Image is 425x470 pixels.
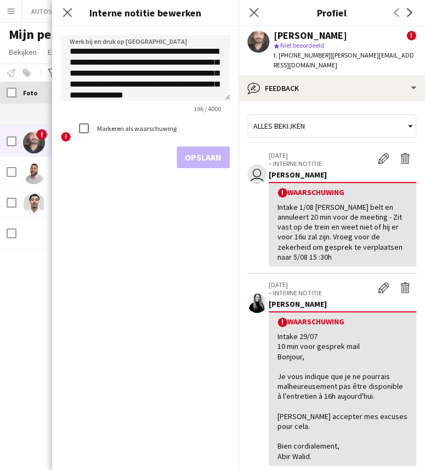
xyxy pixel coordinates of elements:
span: Bekijken [9,47,37,57]
span: Foto [23,89,37,97]
label: Markeren als waarschuwing [95,124,177,133]
div: Waarschuwing [277,187,407,198]
span: ! [36,129,47,140]
img: Walid Benfaida [23,162,45,184]
span: ! [61,132,71,142]
div: [PERSON_NAME] [269,170,416,180]
img: Walid Abir [23,131,45,153]
span: Niet beoordeeld [280,41,324,49]
p: [DATE] [269,280,372,289]
span: Mijn personeel [9,26,94,43]
div: Intake 29/07 10 min voor gesprek mail Bonjour, Je vous indique que je ne pourrais malheureusement... [277,331,407,461]
span: Exporteren [48,47,84,57]
span: 196 / 4000 [185,105,230,113]
button: AUTOSALON - BAS - BYD [22,1,108,22]
a: Exporteren [43,45,89,59]
a: Bekijken [4,45,41,59]
p: – INTERNE NOTITIE [269,159,372,168]
h3: Interne notitie bewerken [52,5,239,20]
p: [DATE] [269,151,372,159]
h3: Profiel [239,5,425,20]
p: – INTERNE NOTITIE [269,289,372,297]
div: Waarschuwing [277,317,407,327]
div: Feedback [239,75,425,101]
span: ! [406,31,416,41]
img: Walid Bouziani [23,193,45,215]
span: | [PERSON_NAME][EMAIL_ADDRESS][DOMAIN_NAME] [274,51,414,69]
span: ! [277,317,287,327]
div: [PERSON_NAME] [274,31,347,41]
app-action-btn: Geavanceerde filters [46,66,59,79]
div: [PERSON_NAME] [269,299,416,309]
div: Intake 1/08 [PERSON_NAME] belt en annuleert 20 min voor de meeting - Zit vast op de trein en weet... [277,202,407,262]
span: Alles bekijken [253,121,305,131]
span: ! [277,188,287,198]
span: t. [PHONE_NUMBER] [274,51,331,59]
